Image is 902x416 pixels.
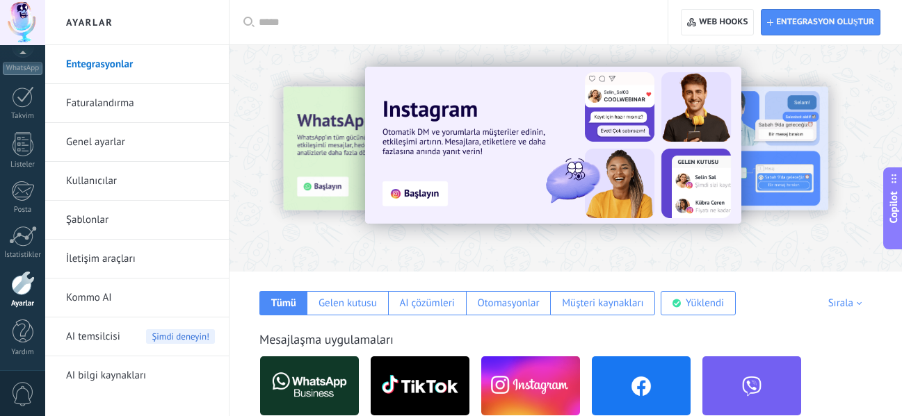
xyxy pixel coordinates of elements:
[3,299,43,308] div: Ayarlar
[66,201,215,240] a: Şablonlar
[399,297,454,310] div: AI çözümleri
[66,317,120,356] span: AI temsilcisi
[776,17,874,28] span: Entegrasyon oluştur
[3,160,43,169] div: Listeler
[66,45,215,84] a: Entegrasyonlar
[45,240,229,278] li: İletişim araçları
[66,240,215,278] a: İletişim araçları
[45,45,229,84] li: Entegrasyonlar
[45,278,229,317] li: Kommo AI
[146,329,215,344] span: Şimdi deneyin!
[319,297,377,310] div: Gelen kutusu
[66,278,215,317] a: Kommo AI
[66,162,215,201] a: Kullanıcılar
[699,17,748,28] span: Web hooks
[477,297,539,310] div: Otomasyonlar
[828,297,867,310] div: Sırala
[45,123,229,162] li: Genel ayarlar
[3,206,43,215] div: Posta
[562,297,643,310] div: Müşteri kaynakları
[3,112,43,121] div: Takvim
[66,356,215,395] a: AI bilgi kaynakları
[45,317,229,356] li: AI temsilcisi
[271,297,296,310] div: Tümü
[45,201,229,240] li: Şablonlar
[887,191,901,223] span: Copilot
[45,162,229,201] li: Kullanıcılar
[681,9,754,35] button: Web hooks
[3,251,43,260] div: İstatistikler
[66,317,215,356] a: AI temsilcisiŞimdi deneyin!
[259,331,394,347] a: Mesajlaşma uygulamaları
[3,62,42,75] div: WhatsApp
[66,123,215,162] a: Genel ayarlar
[761,9,880,35] button: Entegrasyon oluştur
[3,348,43,357] div: Yardım
[45,84,229,123] li: Faturalandırma
[365,67,741,224] img: Slide 1
[45,356,229,394] li: AI bilgi kaynakları
[66,84,215,123] a: Faturalandırma
[686,297,724,310] div: Yüklendi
